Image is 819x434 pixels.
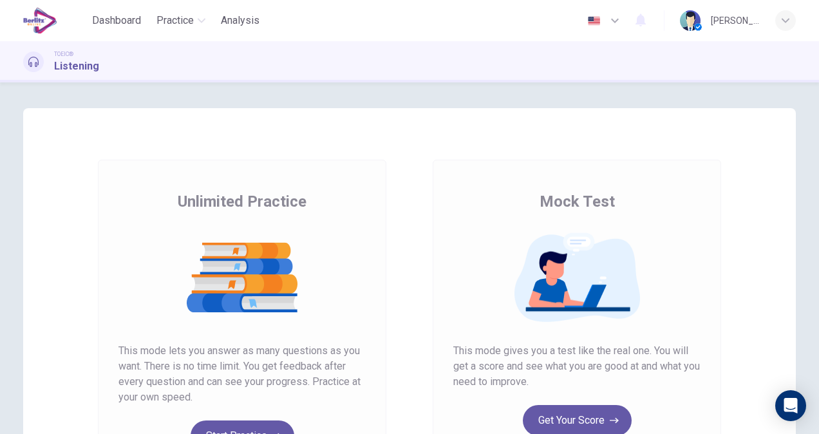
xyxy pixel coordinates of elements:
[23,8,87,33] a: EduSynch logo
[178,191,306,212] span: Unlimited Practice
[54,59,99,74] h1: Listening
[151,9,211,32] button: Practice
[680,10,701,31] img: Profile picture
[118,343,366,405] span: This mode lets you answer as many questions as you want. There is no time limit. You get feedback...
[216,9,265,32] button: Analysis
[540,191,615,212] span: Mock Test
[586,16,602,26] img: en
[453,343,701,390] span: This mode gives you a test like the real one. You will get a score and see what you are good at a...
[221,13,259,28] span: Analysis
[156,13,194,28] span: Practice
[23,8,57,33] img: EduSynch logo
[775,390,806,421] div: Open Intercom Messenger
[54,50,73,59] span: TOEIC®
[87,9,146,32] button: Dashboard
[92,13,141,28] span: Dashboard
[711,13,760,28] div: [PERSON_NAME] [PERSON_NAME] [PERSON_NAME]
